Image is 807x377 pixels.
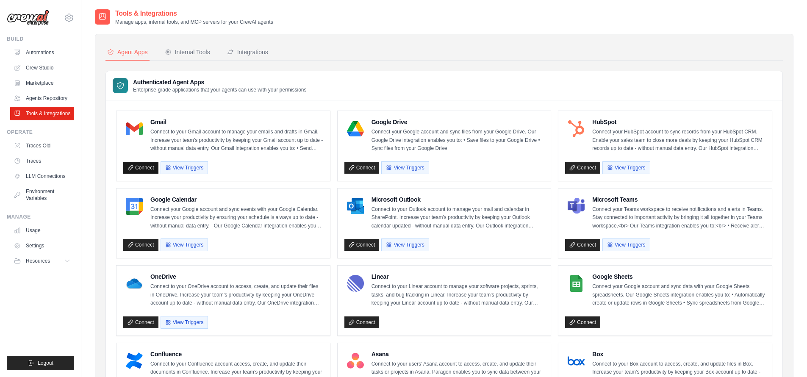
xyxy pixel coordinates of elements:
[161,238,208,251] button: View Triggers
[565,239,600,251] a: Connect
[38,360,53,366] span: Logout
[372,205,544,230] p: Connect to your Outlook account to manage your mail and calendar in SharePoint. Increase your tea...
[372,118,544,126] h4: Google Drive
[150,283,323,308] p: Connect to your OneDrive account to access, create, and update their files in OneDrive. Increase ...
[161,161,208,174] button: View Triggers
[592,195,765,204] h4: Microsoft Teams
[347,352,364,369] img: Asana Logo
[10,169,74,183] a: LLM Connections
[347,275,364,292] img: Linear Logo
[568,352,585,369] img: Box Logo
[10,91,74,105] a: Agents Repository
[26,258,50,264] span: Resources
[150,205,323,230] p: Connect your Google account and sync events with your Google Calendar. Increase your productivity...
[10,46,74,59] a: Automations
[372,128,544,153] p: Connect your Google account and sync files from your Google Drive. Our Google Drive integration e...
[592,118,765,126] h4: HubSpot
[592,205,765,230] p: Connect your Teams workspace to receive notifications and alerts in Teams. Stay connected to impo...
[372,272,544,281] h4: Linear
[115,19,273,25] p: Manage apps, internal tools, and MCP servers for your CrewAI agents
[10,224,74,237] a: Usage
[150,128,323,153] p: Connect to your Gmail account to manage your emails and drafts in Gmail. Increase your team’s pro...
[381,238,429,251] button: View Triggers
[163,44,212,61] button: Internal Tools
[372,283,544,308] p: Connect to your Linear account to manage your software projects, sprints, tasks, and bug tracking...
[126,120,143,137] img: Gmail Logo
[10,139,74,152] a: Traces Old
[592,272,765,281] h4: Google Sheets
[7,10,49,26] img: Logo
[565,316,600,328] a: Connect
[7,213,74,220] div: Manage
[372,350,544,358] h4: Asana
[150,272,323,281] h4: OneDrive
[107,48,148,56] div: Agent Apps
[565,162,600,174] a: Connect
[10,239,74,252] a: Settings
[347,120,364,137] img: Google Drive Logo
[347,198,364,215] img: Microsoft Outlook Logo
[7,36,74,42] div: Build
[592,283,765,308] p: Connect your Google account and sync data with your Google Sheets spreadsheets. Our Google Sheets...
[602,238,650,251] button: View Triggers
[344,239,380,251] a: Connect
[133,78,307,86] h3: Authenticated Agent Apps
[7,356,74,370] button: Logout
[10,61,74,75] a: Crew Studio
[126,275,143,292] img: OneDrive Logo
[123,162,158,174] a: Connect
[165,48,210,56] div: Internal Tools
[568,275,585,292] img: Google Sheets Logo
[133,86,307,93] p: Enterprise-grade applications that your agents can use with your permissions
[227,48,268,56] div: Integrations
[10,154,74,168] a: Traces
[10,185,74,205] a: Environment Variables
[126,198,143,215] img: Google Calendar Logo
[161,316,208,329] button: View Triggers
[344,162,380,174] a: Connect
[568,198,585,215] img: Microsoft Teams Logo
[150,350,323,358] h4: Confluence
[568,120,585,137] img: HubSpot Logo
[10,254,74,268] button: Resources
[115,8,273,19] h2: Tools & Integrations
[123,239,158,251] a: Connect
[105,44,150,61] button: Agent Apps
[344,316,380,328] a: Connect
[123,316,158,328] a: Connect
[225,44,270,61] button: Integrations
[592,350,765,358] h4: Box
[602,161,650,174] button: View Triggers
[7,129,74,136] div: Operate
[381,161,429,174] button: View Triggers
[150,195,323,204] h4: Google Calendar
[10,107,74,120] a: Tools & Integrations
[150,118,323,126] h4: Gmail
[126,352,143,369] img: Confluence Logo
[10,76,74,90] a: Marketplace
[372,195,544,204] h4: Microsoft Outlook
[592,128,765,153] p: Connect your HubSpot account to sync records from your HubSpot CRM. Enable your sales team to clo...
